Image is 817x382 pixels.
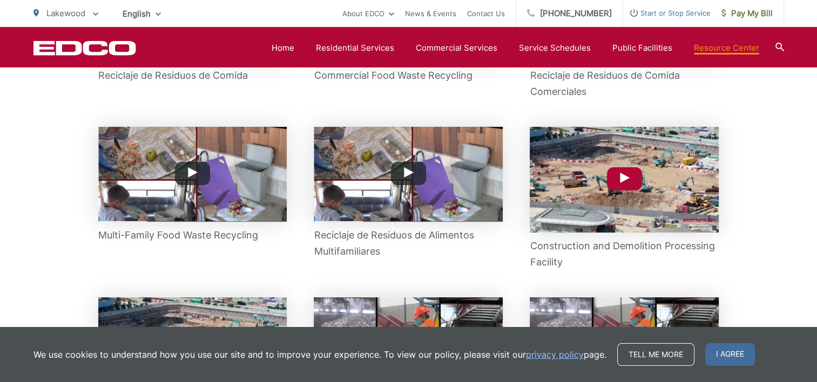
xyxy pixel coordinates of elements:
[612,42,672,54] a: Public Facilities
[98,127,287,222] img: Multi-Family Food Waste Recycling video thumbnail
[530,127,719,233] img: Construction and Demolition Processing Facility video thumbnail
[314,227,503,260] p: Reciclaje de Residuos de Alimentos Multifamiliares
[519,42,591,54] a: Service Schedules
[721,7,773,20] span: Pay My Bill
[530,67,719,100] p: Reciclaje de Residuos de Comida Comerciales
[114,4,169,23] span: English
[530,238,719,270] p: Construction and Demolition Processing Facility
[694,42,759,54] a: Resource Center
[416,42,497,54] a: Commercial Services
[98,67,287,84] p: Reciclaje de Residuos de Comida
[33,40,136,56] a: EDCD logo. Return to the homepage.
[617,343,694,366] a: Tell me more
[314,67,503,84] p: Commercial Food Waste Recycling
[405,7,456,20] a: News & Events
[175,162,210,185] button: Play Button
[98,227,287,243] p: Multi-Family Food Waste Recycling
[526,348,584,361] a: privacy policy
[705,343,755,366] span: I agree
[314,127,503,222] img: Reciclaje de Residuos de Alimentos Multifamiliares video thumbnail
[33,348,606,361] p: We use cookies to understand how you use our site and to improve your experience. To view our pol...
[46,8,85,18] span: Lakewood
[316,42,394,54] a: Residential Services
[607,167,642,190] button: Play Button
[391,162,426,185] button: Play Button
[272,42,294,54] a: Home
[467,7,505,20] a: Contact Us
[342,7,394,20] a: About EDCO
